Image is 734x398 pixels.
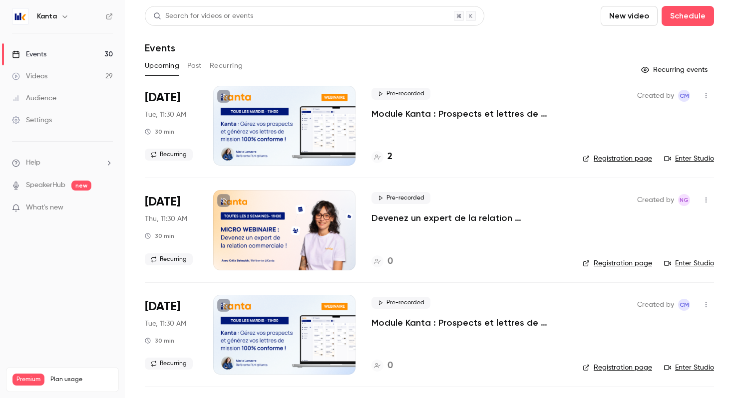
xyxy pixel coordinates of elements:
[637,90,674,102] span: Created by
[145,42,175,54] h1: Events
[371,297,430,309] span: Pre-recorded
[145,149,193,161] span: Recurring
[145,232,174,240] div: 30 min
[12,71,47,81] div: Videos
[145,295,197,375] div: Sep 16 Tue, 11:30 AM (Europe/Paris)
[145,299,180,315] span: [DATE]
[678,299,690,311] span: Charlotte MARTEL
[26,158,40,168] span: Help
[371,88,430,100] span: Pre-recorded
[145,58,179,74] button: Upcoming
[145,86,197,166] div: Sep 9 Tue, 11:30 AM (Europe/Paris)
[601,6,658,26] button: New video
[678,194,690,206] span: Nicolas Guitard
[637,62,714,78] button: Recurring events
[680,90,689,102] span: CM
[583,363,652,373] a: Registration page
[12,49,46,59] div: Events
[50,376,112,384] span: Plan usage
[371,150,392,164] a: 2
[12,374,44,386] span: Premium
[680,299,689,311] span: CM
[210,58,243,74] button: Recurring
[680,194,689,206] span: NG
[637,194,674,206] span: Created by
[662,6,714,26] button: Schedule
[37,11,57,21] h6: Kanta
[678,90,690,102] span: Charlotte MARTEL
[145,319,186,329] span: Tue, 11:30 AM
[371,108,567,120] a: Module Kanta : Prospects et lettres de mission
[145,337,174,345] div: 30 min
[664,363,714,373] a: Enter Studio
[12,115,52,125] div: Settings
[583,154,652,164] a: Registration page
[12,8,28,24] img: Kanta
[145,90,180,106] span: [DATE]
[387,150,392,164] h4: 2
[12,158,113,168] li: help-dropdown-opener
[371,317,567,329] a: Module Kanta : Prospects et lettres de mission
[637,299,674,311] span: Created by
[371,255,393,268] a: 0
[583,258,652,268] a: Registration page
[145,190,197,270] div: Sep 11 Thu, 11:30 AM (Europe/Paris)
[371,359,393,373] a: 0
[71,181,91,191] span: new
[187,58,202,74] button: Past
[145,214,187,224] span: Thu, 11:30 AM
[26,202,63,213] span: What's new
[387,255,393,268] h4: 0
[153,11,253,21] div: Search for videos or events
[145,128,174,136] div: 30 min
[371,192,430,204] span: Pre-recorded
[145,110,186,120] span: Tue, 11:30 AM
[371,212,567,224] a: Devenez un expert de la relation commerciale !
[664,154,714,164] a: Enter Studio
[387,359,393,373] h4: 0
[145,253,193,265] span: Recurring
[145,194,180,210] span: [DATE]
[145,358,193,370] span: Recurring
[26,180,65,191] a: SpeakerHub
[664,258,714,268] a: Enter Studio
[12,93,56,103] div: Audience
